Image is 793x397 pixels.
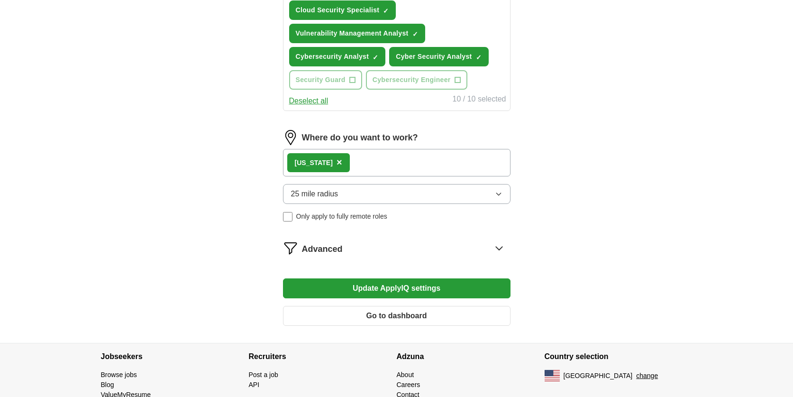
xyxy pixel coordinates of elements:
span: ✓ [383,7,389,15]
h4: Country selection [545,343,693,370]
span: ✓ [373,54,378,61]
label: Where do you want to work? [302,131,418,144]
span: ✓ [412,30,418,38]
button: Deselect all [289,95,328,107]
input: Only apply to fully remote roles [283,212,292,222]
button: Cybersecurity Engineer [366,70,467,90]
span: Vulnerability Management Analyst [296,28,409,38]
span: Only apply to fully remote roles [296,212,387,222]
span: Cloud Security Specialist [296,5,380,15]
button: Security Guard [289,70,362,90]
a: Careers [397,381,420,388]
a: API [249,381,260,388]
span: Cybersecurity Engineer [373,75,451,85]
button: Cybersecurity Analyst✓ [289,47,386,66]
span: [GEOGRAPHIC_DATA] [564,371,633,381]
span: ✓ [476,54,482,61]
span: × [337,157,342,167]
a: Browse jobs [101,371,137,379]
button: 25 mile radius [283,184,510,204]
div: [US_STATE] [295,158,333,168]
span: Advanced [302,243,343,256]
a: Post a job [249,371,278,379]
button: Cyber Security Analyst✓ [389,47,488,66]
button: Cloud Security Specialist✓ [289,0,396,20]
button: change [636,371,658,381]
button: Update ApplyIQ settings [283,278,510,298]
button: Vulnerability Management Analyst✓ [289,24,425,43]
span: Security Guard [296,75,346,85]
img: location.png [283,130,298,145]
a: Blog [101,381,114,388]
span: 25 mile radius [291,188,338,200]
span: Cybersecurity Analyst [296,52,369,62]
img: filter [283,240,298,256]
button: Go to dashboard [283,306,510,326]
a: About [397,371,414,379]
button: × [337,156,342,170]
img: US flag [545,370,560,381]
div: 10 / 10 selected [453,93,506,107]
span: Cyber Security Analyst [396,52,472,62]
